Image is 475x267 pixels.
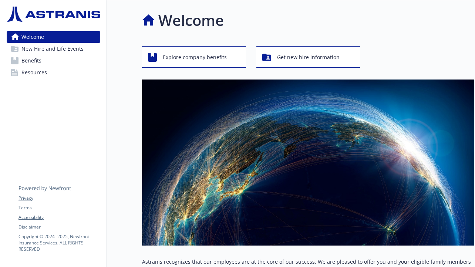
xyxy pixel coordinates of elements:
[18,233,100,252] p: Copyright © 2024 - 2025 , Newfront Insurance Services, ALL RIGHTS RESERVED
[142,46,246,68] button: Explore company benefits
[7,31,100,43] a: Welcome
[7,43,100,55] a: New Hire and Life Events
[277,50,340,64] span: Get new hire information
[256,46,360,68] button: Get new hire information
[18,224,100,230] a: Disclaimer
[18,214,100,221] a: Accessibility
[18,195,100,202] a: Privacy
[21,55,41,67] span: Benefits
[21,67,47,78] span: Resources
[18,205,100,211] a: Terms
[142,80,474,246] img: overview page banner
[158,9,224,31] h1: Welcome
[163,50,227,64] span: Explore company benefits
[21,43,84,55] span: New Hire and Life Events
[7,67,100,78] a: Resources
[7,55,100,67] a: Benefits
[21,31,44,43] span: Welcome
